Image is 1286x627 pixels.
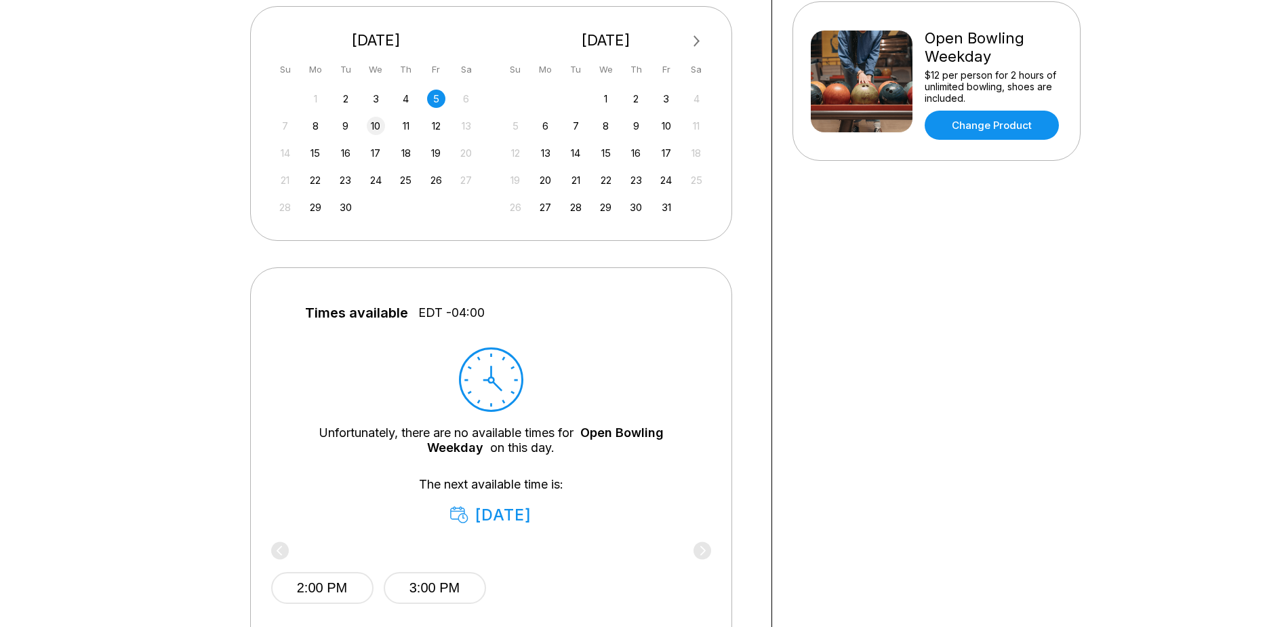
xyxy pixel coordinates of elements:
div: Choose Wednesday, October 15th, 2025 [597,144,615,162]
div: Choose Thursday, September 25th, 2025 [397,171,415,189]
div: [DATE] [501,31,711,50]
div: Not available Saturday, September 13th, 2025 [457,117,475,135]
div: [DATE] [271,31,481,50]
div: Choose Thursday, September 4th, 2025 [397,90,415,108]
div: Choose Friday, October 31st, 2025 [657,198,675,216]
div: Choose Friday, October 3rd, 2025 [657,90,675,108]
div: Not available Sunday, September 7th, 2025 [276,117,294,135]
div: Choose Thursday, October 9th, 2025 [627,117,645,135]
div: Unfortunately, there are no available times for on this day. [292,425,691,455]
div: Choose Thursday, October 23rd, 2025 [627,171,645,189]
div: Not available Sunday, September 14th, 2025 [276,144,294,162]
div: Su [276,60,294,79]
div: Not available Saturday, October 25th, 2025 [687,171,706,189]
div: Choose Tuesday, September 16th, 2025 [336,144,355,162]
div: Choose Wednesday, October 22nd, 2025 [597,171,615,189]
div: Not available Sunday, September 28th, 2025 [276,198,294,216]
div: Not available Saturday, October 18th, 2025 [687,144,706,162]
div: Fr [657,60,675,79]
div: Not available Sunday, October 26th, 2025 [506,198,525,216]
div: Choose Tuesday, September 30th, 2025 [336,198,355,216]
div: Choose Wednesday, September 3rd, 2025 [367,90,385,108]
div: Choose Friday, September 19th, 2025 [427,144,445,162]
div: Choose Wednesday, September 10th, 2025 [367,117,385,135]
button: 3:00 PM [384,572,486,604]
div: Choose Monday, September 15th, 2025 [306,144,325,162]
div: We [597,60,615,79]
div: Not available Saturday, September 6th, 2025 [457,90,475,108]
div: Choose Monday, October 6th, 2025 [536,117,555,135]
div: Choose Monday, September 29th, 2025 [306,198,325,216]
div: Choose Thursday, October 16th, 2025 [627,144,645,162]
div: Choose Monday, September 8th, 2025 [306,117,325,135]
div: Tu [567,60,585,79]
div: Choose Wednesday, September 24th, 2025 [367,171,385,189]
div: Tu [336,60,355,79]
a: Change Product [925,111,1059,140]
div: month 2025-10 [504,88,708,216]
div: Choose Wednesday, October 29th, 2025 [597,198,615,216]
div: Mo [306,60,325,79]
div: $12 per person for 2 hours of unlimited bowling, shoes are included. [925,69,1062,104]
div: Not available Saturday, September 20th, 2025 [457,144,475,162]
div: We [367,60,385,79]
div: Choose Tuesday, October 28th, 2025 [567,198,585,216]
div: Sa [457,60,475,79]
a: Open Bowling Weekday [427,425,664,455]
div: Choose Wednesday, September 17th, 2025 [367,144,385,162]
div: Choose Thursday, October 2nd, 2025 [627,90,645,108]
div: Not available Sunday, October 19th, 2025 [506,171,525,189]
div: The next available time is: [292,477,691,525]
button: Next Month [686,31,708,52]
div: Open Bowling Weekday [925,29,1062,66]
div: Choose Monday, October 13th, 2025 [536,144,555,162]
div: Choose Tuesday, September 9th, 2025 [336,117,355,135]
div: Choose Tuesday, October 7th, 2025 [567,117,585,135]
div: Choose Monday, October 20th, 2025 [536,171,555,189]
div: Th [627,60,645,79]
div: Not available Monday, September 1st, 2025 [306,90,325,108]
div: Choose Tuesday, September 2nd, 2025 [336,90,355,108]
div: Choose Thursday, September 18th, 2025 [397,144,415,162]
div: Su [506,60,525,79]
div: Not available Saturday, October 11th, 2025 [687,117,706,135]
div: Choose Monday, October 27th, 2025 [536,198,555,216]
div: Not available Saturday, October 4th, 2025 [687,90,706,108]
div: Sa [687,60,706,79]
div: Choose Friday, October 17th, 2025 [657,144,675,162]
div: month 2025-09 [275,88,478,216]
div: Th [397,60,415,79]
div: Choose Friday, September 26th, 2025 [427,171,445,189]
div: Choose Friday, October 24th, 2025 [657,171,675,189]
div: Choose Wednesday, October 1st, 2025 [597,90,615,108]
div: Mo [536,60,555,79]
div: Not available Sunday, October 5th, 2025 [506,117,525,135]
button: 2:00 PM [271,572,374,604]
div: Choose Tuesday, October 14th, 2025 [567,144,585,162]
div: Choose Wednesday, October 8th, 2025 [597,117,615,135]
span: Times available [305,305,408,320]
div: Not available Saturday, September 27th, 2025 [457,171,475,189]
div: Choose Friday, October 10th, 2025 [657,117,675,135]
div: Choose Thursday, September 11th, 2025 [397,117,415,135]
div: Fr [427,60,445,79]
img: Open Bowling Weekday [811,31,912,132]
div: Not available Sunday, September 21st, 2025 [276,171,294,189]
div: Choose Monday, September 22nd, 2025 [306,171,325,189]
div: Choose Thursday, October 30th, 2025 [627,198,645,216]
div: Choose Tuesday, September 23rd, 2025 [336,171,355,189]
div: Choose Tuesday, October 21st, 2025 [567,171,585,189]
div: [DATE] [450,506,532,525]
div: Choose Friday, September 5th, 2025 [427,90,445,108]
div: Choose Friday, September 12th, 2025 [427,117,445,135]
span: EDT -04:00 [418,305,485,320]
div: Not available Sunday, October 12th, 2025 [506,144,525,162]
